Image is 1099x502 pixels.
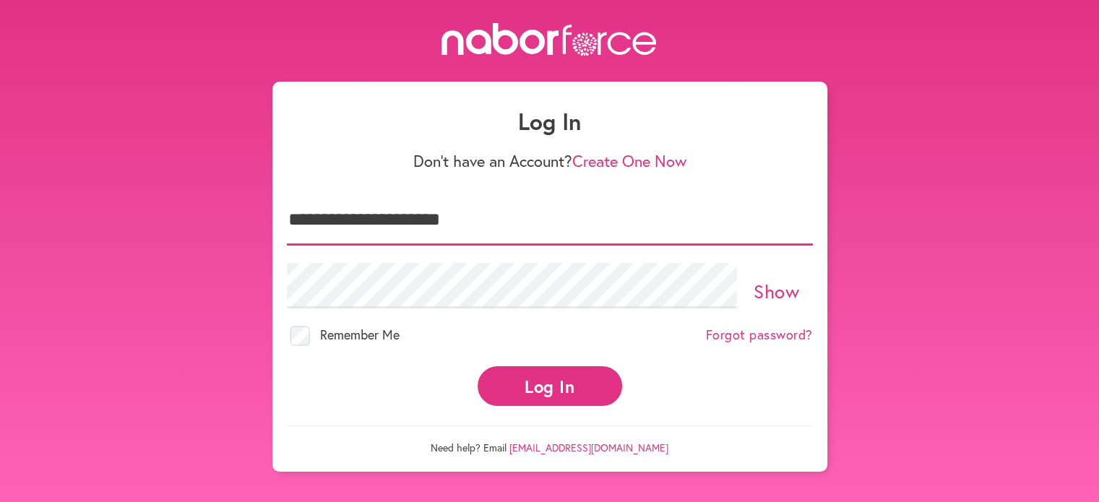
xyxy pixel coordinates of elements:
[572,150,686,171] a: Create One Now
[509,441,668,454] a: [EMAIL_ADDRESS][DOMAIN_NAME]
[320,326,400,343] span: Remember Me
[478,366,622,406] button: Log In
[287,152,813,170] p: Don't have an Account?
[706,327,813,343] a: Forgot password?
[287,425,813,454] p: Need help? Email
[754,279,799,303] a: Show
[287,108,813,135] h1: Log In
